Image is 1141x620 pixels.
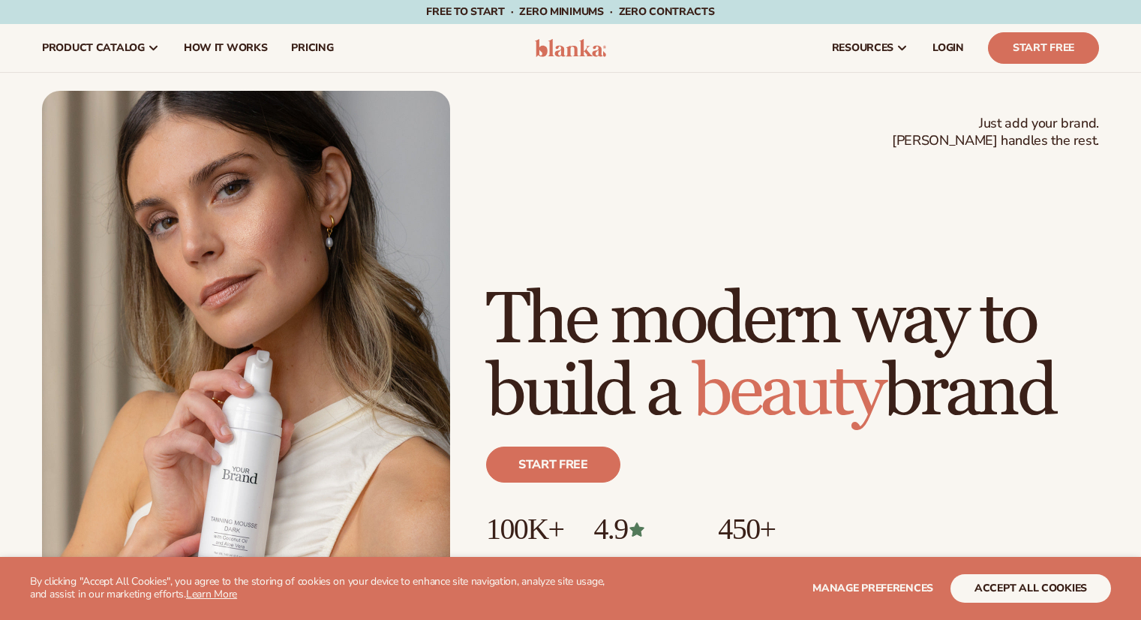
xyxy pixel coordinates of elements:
[535,39,606,57] img: logo
[486,513,563,546] p: 100K+
[718,513,831,546] p: 450+
[932,42,964,54] span: LOGIN
[593,513,688,546] p: 4.9
[950,574,1111,603] button: accept all cookies
[42,42,145,54] span: product catalog
[486,447,620,483] a: Start free
[988,32,1099,64] a: Start Free
[892,115,1099,150] span: Just add your brand. [PERSON_NAME] handles the rest.
[812,574,933,603] button: Manage preferences
[184,42,268,54] span: How It Works
[920,24,976,72] a: LOGIN
[593,546,688,570] p: Over 400 reviews
[291,42,333,54] span: pricing
[172,24,280,72] a: How It Works
[279,24,345,72] a: pricing
[186,587,237,601] a: Learn More
[486,546,563,570] p: Brands built
[812,581,933,595] span: Manage preferences
[30,24,172,72] a: product catalog
[820,24,920,72] a: resources
[486,284,1099,429] h1: The modern way to build a brand
[832,42,893,54] span: resources
[30,576,622,601] p: By clicking "Accept All Cookies", you agree to the storing of cookies on your device to enhance s...
[718,546,831,570] p: High-quality products
[42,91,450,606] img: Female holding tanning mousse.
[426,5,714,19] span: Free to start · ZERO minimums · ZERO contracts
[692,348,883,436] span: beauty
